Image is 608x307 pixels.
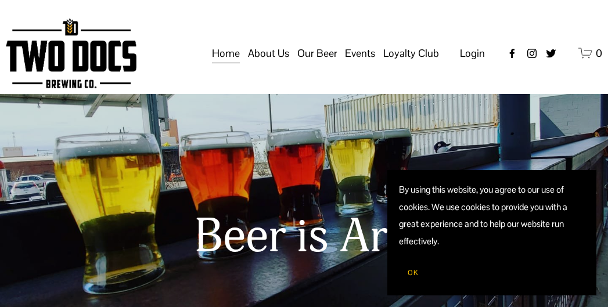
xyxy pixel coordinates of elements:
section: Cookie banner [387,170,596,295]
a: folder dropdown [345,42,375,64]
button: OK [399,262,427,284]
img: Two Docs Brewing Co. [6,18,136,88]
a: Home [212,42,240,64]
span: About Us [248,44,289,63]
h1: Beer is Art. [6,211,602,263]
a: folder dropdown [248,42,289,64]
a: Facebook [506,48,518,59]
span: Our Beer [297,44,337,63]
a: folder dropdown [383,42,439,64]
span: 0 [596,46,602,60]
span: Events [345,44,375,63]
a: folder dropdown [297,42,337,64]
a: 0 items in cart [578,46,602,60]
span: Login [460,46,485,60]
span: Loyalty Club [383,44,439,63]
a: instagram-unauth [526,48,538,59]
a: Login [460,44,485,63]
p: By using this website, you agree to our use of cookies. We use cookies to provide you with a grea... [399,182,585,250]
span: OK [408,268,418,277]
a: twitter-unauth [545,48,557,59]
